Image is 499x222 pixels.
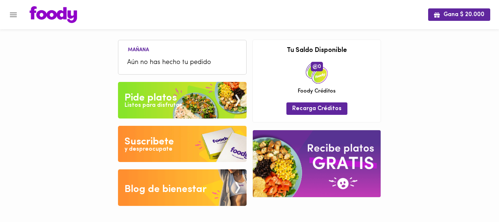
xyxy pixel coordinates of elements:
[253,130,381,197] img: referral-banner.png
[118,126,247,162] img: Disfruta bajar de peso
[118,82,247,118] img: Pide un Platos
[125,101,182,110] div: Listos para disfrutar
[434,11,484,18] span: Gana $ 20.000
[258,47,375,54] h3: Tu Saldo Disponible
[122,46,155,53] li: Mañana
[125,182,207,197] div: Blog de bienestar
[457,180,492,215] iframe: Messagebird Livechat Widget
[298,87,336,95] span: Foody Créditos
[286,102,347,114] button: Recarga Créditos
[313,64,318,69] img: foody-creditos.png
[127,58,237,68] span: Aún no has hecho tu pedido
[125,91,177,105] div: Pide platos
[311,62,323,71] span: 0
[118,169,247,206] img: Blog de bienestar
[30,6,77,23] img: logo.png
[125,135,174,149] div: Suscribete
[125,145,172,154] div: y despreocupate
[306,62,328,84] img: credits-package.png
[428,8,490,20] button: Gana $ 20.000
[4,6,22,24] button: Menu
[292,105,342,112] span: Recarga Créditos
